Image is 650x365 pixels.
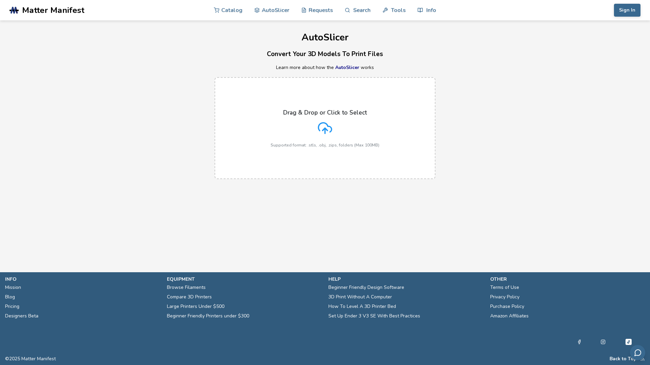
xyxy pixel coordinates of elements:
[271,143,379,147] p: Supported format: .stls, .obj, .zips, folders (Max 100MB)
[328,283,404,292] a: Beginner Friendly Design Software
[490,276,645,283] p: other
[5,283,21,292] a: Mission
[167,302,224,311] a: Large Printers Under $500
[5,302,19,311] a: Pricing
[614,4,640,17] button: Sign In
[335,64,359,71] a: AutoSlicer
[328,276,483,283] p: help
[490,292,519,302] a: Privacy Policy
[328,302,396,311] a: How To Level A 3D Printer Bed
[167,276,322,283] p: equipment
[22,5,84,15] span: Matter Manifest
[283,109,367,116] p: Drag & Drop or Click to Select
[625,338,633,346] a: Tiktok
[167,292,212,302] a: Compare 3D Printers
[630,345,645,360] button: Send feedback via email
[490,311,529,321] a: Amazon Affiliates
[328,311,420,321] a: Set Up Ender 3 V3 SE With Best Practices
[610,356,637,362] button: Back to Top
[167,283,206,292] a: Browse Filaments
[490,302,524,311] a: Purchase Policy
[640,356,645,362] a: RSS Feed
[5,276,160,283] p: info
[577,338,582,346] a: Facebook
[328,292,392,302] a: 3D Print Without A Computer
[5,311,38,321] a: Designers Beta
[601,338,605,346] a: Instagram
[167,311,249,321] a: Beginner Friendly Printers under $300
[5,356,56,362] span: © 2025 Matter Manifest
[5,292,15,302] a: Blog
[490,283,519,292] a: Terms of Use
